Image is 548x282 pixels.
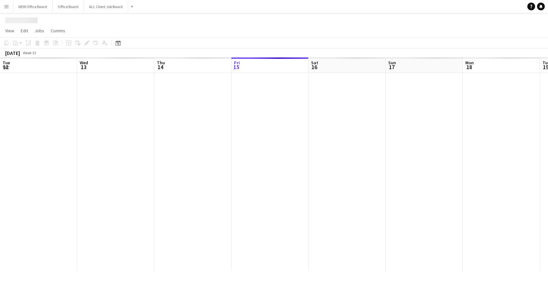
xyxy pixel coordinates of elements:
[84,0,128,13] button: ALL Client Job Board
[234,60,240,66] span: Fri
[387,63,396,71] span: 17
[79,63,88,71] span: 13
[80,60,88,66] span: Wed
[233,63,240,71] span: 15
[5,28,14,34] span: View
[53,0,84,13] button: Office Board
[388,60,396,66] span: Sun
[21,28,28,34] span: Edit
[310,63,318,71] span: 16
[51,28,65,34] span: Comms
[465,60,474,66] span: Mon
[2,63,10,71] span: 12
[13,0,53,13] button: NEW Office Board
[3,60,10,66] span: Tue
[18,26,31,35] a: Edit
[32,26,47,35] a: Jobs
[464,63,474,71] span: 18
[35,28,44,34] span: Jobs
[3,26,17,35] a: View
[311,60,318,66] span: Sat
[5,50,20,56] div: [DATE]
[21,50,37,55] span: Week 33
[48,26,68,35] a: Comms
[157,60,165,66] span: Thu
[156,63,165,71] span: 14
